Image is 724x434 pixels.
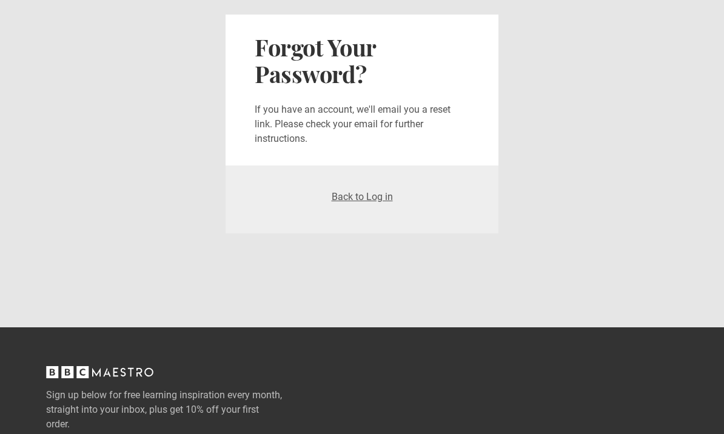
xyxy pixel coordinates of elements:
label: Sign up below for free learning inspiration every month, straight into your inbox, plus get 10% o... [46,388,313,432]
p: If you have an account, we'll email you a reset link. Please check your email for further instruc... [255,102,469,146]
h2: Forgot Your Password? [255,34,469,88]
a: Back to Log in [332,191,393,202]
svg: BBC Maestro, back to top [46,366,153,378]
a: BBC Maestro, back to top [46,370,153,382]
